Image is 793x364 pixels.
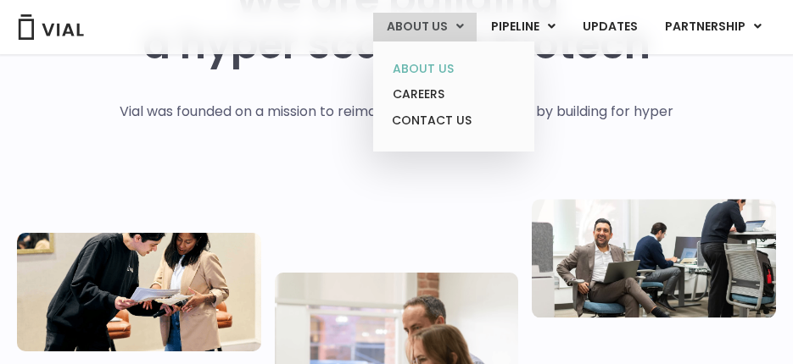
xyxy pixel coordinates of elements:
[17,14,85,40] img: Vial Logo
[569,13,651,41] a: UPDATES
[17,233,261,351] img: Two people looking at a paper talking.
[379,108,528,135] a: CONTACT US
[651,13,775,41] a: PARTNERSHIPMenu Toggle
[477,13,568,41] a: PIPELINEMenu Toggle
[373,13,477,41] a: ABOUT USMenu Toggle
[532,199,776,317] img: Three people working in an office
[379,56,528,82] a: ABOUT US
[379,81,528,108] a: CAREERS
[102,102,691,142] p: Vial was founded on a mission to reimagine drug development by building for hyper scale.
